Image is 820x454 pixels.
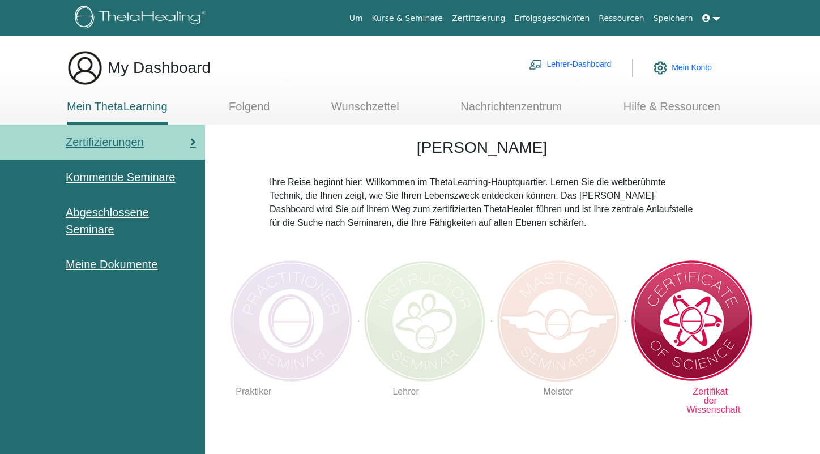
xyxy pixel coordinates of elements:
a: Nachrichtenzentrum [459,100,566,122]
a: Zertifizierung [447,8,510,29]
img: Master [534,291,582,339]
h3: My Dashboard [108,58,223,78]
h3: [PERSON_NAME] [415,138,550,159]
img: logo.png [75,6,210,31]
p: Ihre Reise beginnt hier; Willkommen im ThetaLearning-Hauptquartier. Lernen Sie die weltberühmte T... [270,177,694,262]
span: Zertifizierungen [66,134,150,151]
a: Speichern [649,8,698,29]
a: Mein ThetaLearning [67,100,173,125]
p: Praktiker [230,344,277,391]
img: Certificate of Science [686,291,734,339]
img: Practitioner [230,291,277,339]
a: Ressourcen [594,8,648,29]
span: Meine Dokumente [66,256,164,273]
img: chalkboard-teacher.svg [545,63,558,73]
a: Wunschzettel [330,100,401,122]
img: generic-user-icon.jpg [67,50,103,86]
p: Lehrer [382,344,430,391]
a: Hilfe & Ressourcen [623,100,720,122]
span: Abgeschlossene Seminare [66,204,196,238]
p: Zertifikat der Wissenschaft [686,344,734,391]
img: Instructor [382,291,430,339]
img: cog.svg [660,58,673,78]
a: Mein Konto [660,55,719,80]
a: Folgend [231,100,272,122]
p: Meister [534,344,582,391]
a: Kurse & Seminare [368,8,447,29]
h2: Zertifikat der Wissenschaft [347,407,617,433]
a: Erfolgsgeschichten [510,8,594,29]
span: Kommende Seminare [66,169,181,186]
a: Um [345,8,368,29]
a: Lehrer-Dashboard [545,55,632,80]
